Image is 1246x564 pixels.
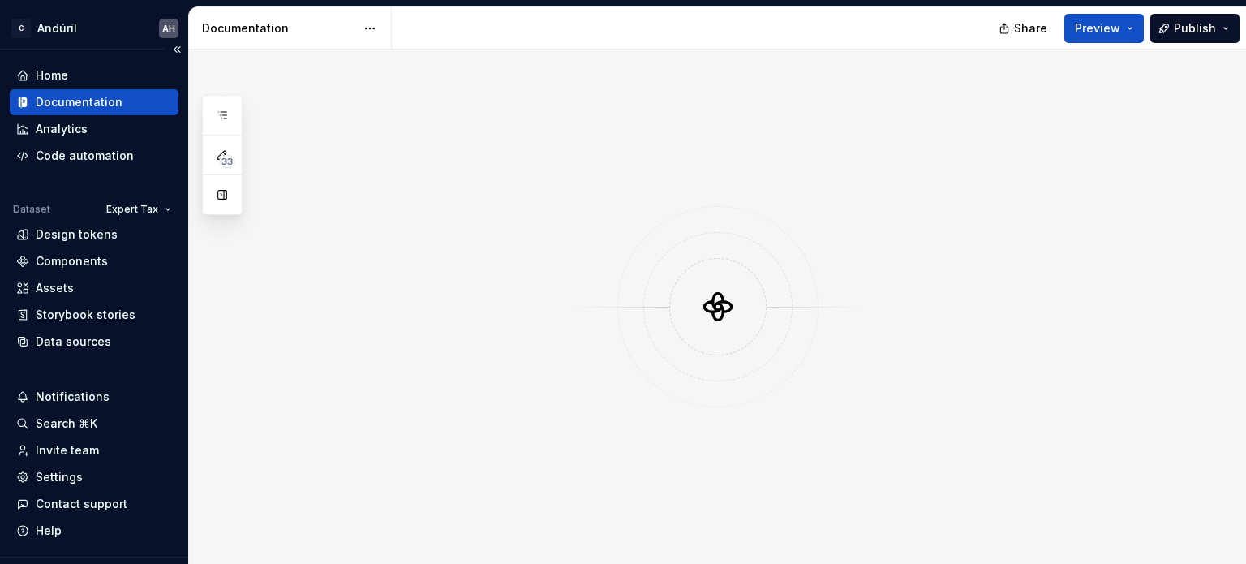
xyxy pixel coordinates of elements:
a: Assets [10,275,178,301]
a: Components [10,248,178,274]
div: Storybook stories [36,307,135,323]
div: AH [162,22,175,35]
a: Code automation [10,143,178,169]
a: Storybook stories [10,302,178,328]
a: Design tokens [10,222,178,248]
a: Data sources [10,329,178,355]
div: Andúril [37,20,77,37]
span: 33 [219,155,235,168]
div: Invite team [36,442,99,459]
div: Assets [36,280,74,296]
a: Invite team [10,437,178,463]
button: Contact support [10,491,178,517]
a: Home [10,62,178,88]
span: Publish [1174,20,1216,37]
div: Settings [36,469,83,485]
button: Notifications [10,384,178,410]
button: Publish [1150,14,1240,43]
span: Preview [1075,20,1120,37]
button: Help [10,518,178,544]
a: Analytics [10,116,178,142]
div: Home [36,67,68,84]
div: Design tokens [36,226,118,243]
div: Dataset [13,203,50,216]
button: Collapse sidebar [165,38,188,61]
div: Notifications [36,389,110,405]
button: Share [990,14,1058,43]
div: C [11,19,31,38]
div: Documentation [36,94,122,110]
div: Code automation [36,148,134,164]
div: Documentation [202,20,355,37]
div: Search ⌘K [36,415,97,432]
button: CAndúrilAH [3,11,185,45]
span: Expert Tax [106,203,158,216]
span: Share [1014,20,1047,37]
div: Data sources [36,334,111,350]
div: Contact support [36,496,127,512]
button: Preview [1064,14,1144,43]
div: Help [36,523,62,539]
a: Documentation [10,89,178,115]
div: Components [36,253,108,269]
div: Analytics [36,121,88,137]
button: Expert Tax [99,198,178,221]
button: Search ⌘K [10,411,178,437]
a: Settings [10,464,178,490]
